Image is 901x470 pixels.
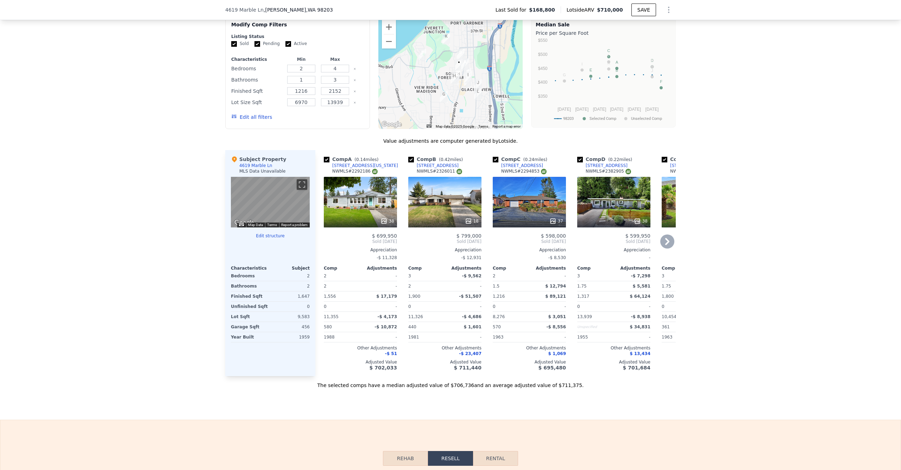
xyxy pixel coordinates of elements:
span: Last Sold for [496,6,529,13]
label: Sold [231,41,249,47]
span: 0 [493,304,496,309]
div: Bathrooms [231,281,269,291]
text: K [607,61,610,65]
div: 38 [634,218,648,225]
a: [STREET_ADDRESS] [577,163,628,168]
span: -$ 23,407 [459,351,481,356]
span: $ 702,033 [370,365,397,371]
button: Rehab [383,451,428,466]
a: [STREET_ADDRESS] [662,163,712,168]
div: - [577,253,650,263]
span: 361 [662,324,670,329]
div: 1959 [272,332,310,342]
div: Map [231,177,310,227]
div: Adjustments [445,265,481,271]
span: -$ 11,328 [377,255,397,260]
div: [STREET_ADDRESS] [670,163,712,168]
span: ( miles) [521,157,550,162]
div: 4924 Vesper Dr [453,69,461,81]
div: 307 Elm St [418,49,426,61]
button: Clear [353,79,356,82]
div: Finished Sqft [231,291,269,301]
button: Keyboard shortcuts [239,223,244,226]
span: 1,317 [577,294,589,299]
input: Pending [254,41,260,47]
text: H [651,58,654,63]
div: 18 [465,218,479,225]
div: 4619 Marble Ln [455,59,463,71]
div: NWMLS # 2382905 [586,168,631,174]
text: J [651,69,653,73]
button: Show Options [662,3,676,17]
div: 4406 Grand Ave [457,49,465,61]
text: [DATE] [610,107,623,112]
span: $ 711,440 [454,365,481,371]
div: Appreciation [408,247,481,253]
input: Sold [231,41,237,47]
div: - [446,302,481,311]
div: Comp E [662,156,719,163]
div: NWMLS # 2306660 [670,168,716,174]
span: -$ 10,872 [374,324,397,329]
div: Bedrooms [231,271,269,281]
div: 4832 Delaware Ave [464,68,471,80]
span: 3 [662,273,664,278]
text: Selected Comp [590,116,616,121]
div: Other Adjustments [577,345,650,351]
div: - [615,332,650,342]
div: 4621 Delaware Ave [461,58,469,70]
div: Lot Size Sqft [231,97,283,107]
span: 1,556 [324,294,336,299]
div: Comp [493,265,529,271]
div: 456 [272,322,310,332]
div: Median Sale [536,21,671,28]
div: Other Adjustments [324,345,397,351]
span: 440 [408,324,416,329]
span: 4619 Marble Ln [225,6,264,13]
div: [STREET_ADDRESS] [586,163,628,168]
div: Adjusted Value [577,359,650,365]
span: 0 [577,304,580,309]
text: E [590,68,592,72]
span: $ 701,684 [623,365,650,371]
span: -$ 8,556 [547,324,566,329]
div: Bathrooms [231,75,283,85]
div: NWMLS # 2292186 [332,168,378,174]
text: $500 [538,52,548,57]
span: 11,355 [324,314,339,319]
span: Sold [DATE] [493,239,566,244]
a: Report a map error [492,124,521,128]
div: NWMLS # 2294853 [501,168,547,174]
div: Comp [324,265,360,271]
div: NWMLS # 2326011 [417,168,462,174]
div: Appreciation [324,247,397,253]
div: Comp A [324,156,381,163]
span: $ 695,480 [538,365,566,371]
span: -$ 4,173 [378,314,397,319]
div: - [362,271,397,281]
div: Adjusted Value [493,359,566,365]
div: Finished Sqft [231,86,283,96]
div: - [446,332,481,342]
span: $ 5,581 [633,284,650,289]
div: 0 [272,302,310,311]
text: [DATE] [575,107,588,112]
div: - [362,302,397,311]
button: Clear [353,90,356,93]
button: Toggle fullscreen view [297,179,307,190]
span: -$ 51,507 [459,294,481,299]
div: Unfinished Sqft [231,302,269,311]
img: NWMLS Logo [625,169,631,174]
div: 5204 Wetmore Ave [474,79,482,91]
div: [STREET_ADDRESS] [417,163,459,168]
div: 38 [380,218,394,225]
span: 0 [408,304,411,309]
span: $ 599,950 [625,233,650,239]
div: Max [320,57,351,62]
div: A chart. [536,38,671,126]
span: 3 [577,273,580,278]
div: Unspecified [577,322,612,332]
span: $ 64,124 [630,294,650,299]
span: $ 17,179 [376,294,397,299]
text: [DATE] [593,107,606,112]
